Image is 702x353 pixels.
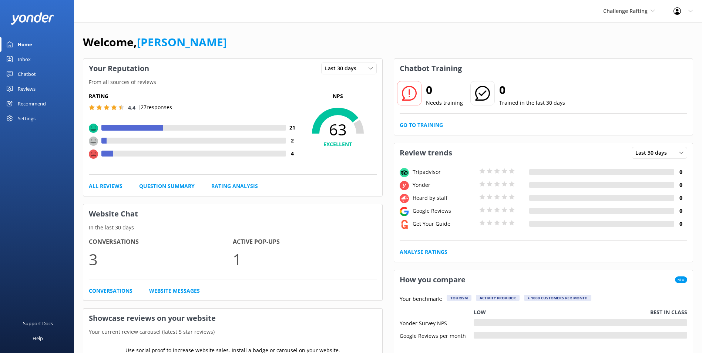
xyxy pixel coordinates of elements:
[325,64,361,73] span: Last 30 days
[233,247,377,272] p: 1
[83,33,227,51] h1: Welcome,
[18,37,32,52] div: Home
[139,182,195,190] a: Question Summary
[286,124,299,132] h4: 21
[426,99,463,107] p: Needs training
[411,181,477,189] div: Yonder
[233,237,377,247] h4: Active Pop-ups
[286,149,299,158] h4: 4
[411,194,477,202] div: Heard by staff
[400,121,443,129] a: Go to Training
[674,207,687,215] h4: 0
[83,309,382,328] h3: Showcase reviews on your website
[89,182,122,190] a: All Reviews
[83,223,382,232] p: In the last 30 days
[674,220,687,228] h4: 0
[603,7,648,14] span: Challenge Rafting
[411,207,477,215] div: Google Reviews
[211,182,258,190] a: Rating Analysis
[299,140,377,148] h4: EXCELLENT
[83,78,382,86] p: From all sources of reviews
[650,308,687,316] p: Best in class
[89,237,233,247] h4: Conversations
[23,316,53,331] div: Support Docs
[18,96,46,111] div: Recommend
[11,12,54,24] img: yonder-white-logo.png
[128,104,135,111] span: 4.4
[89,247,233,272] p: 3
[286,137,299,145] h4: 2
[138,103,172,111] p: | 27 responses
[83,59,155,78] h3: Your Reputation
[89,287,132,295] a: Conversations
[674,168,687,176] h4: 0
[447,295,471,301] div: Tourism
[476,295,520,301] div: Activity Provider
[411,168,477,176] div: Tripadvisor
[149,287,200,295] a: Website Messages
[675,276,687,283] span: New
[400,332,474,339] div: Google Reviews per month
[499,81,565,99] h2: 0
[394,270,471,289] h3: How you compare
[674,194,687,202] h4: 0
[83,204,382,223] h3: Website Chat
[400,295,442,304] p: Your benchmark:
[411,220,477,228] div: Get Your Guide
[426,81,463,99] h2: 0
[674,181,687,189] h4: 0
[635,149,671,157] span: Last 30 days
[400,248,447,256] a: Analyse Ratings
[394,143,458,162] h3: Review trends
[18,52,31,67] div: Inbox
[83,328,382,336] p: Your current review carousel (latest 5 star reviews)
[137,34,227,50] a: [PERSON_NAME]
[499,99,565,107] p: Trained in the last 30 days
[299,92,377,100] p: NPS
[394,59,467,78] h3: Chatbot Training
[474,308,486,316] p: Low
[524,295,591,301] div: > 1000 customers per month
[89,92,299,100] h5: Rating
[400,319,474,326] div: Yonder Survey NPS
[299,120,377,139] span: 63
[33,331,43,346] div: Help
[18,111,36,126] div: Settings
[18,81,36,96] div: Reviews
[18,67,36,81] div: Chatbot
